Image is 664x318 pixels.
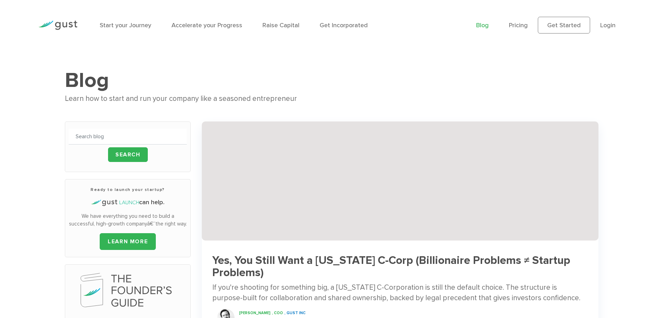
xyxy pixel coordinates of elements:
h4: can help. [69,198,187,207]
a: Login [600,22,616,29]
div: If you're shooting for something big, a [US_STATE] C-Corporation is still the default choice. The... [212,282,588,303]
a: Get Incorporated [320,22,368,29]
span: , Gust INC [284,311,306,315]
img: Gust Logo [38,21,77,30]
input: Search blog [69,129,187,145]
span: [PERSON_NAME] [239,311,270,315]
h3: Ready to launch your startup? [69,186,187,193]
h1: Blog [65,68,599,93]
div: Learn how to start and run your company like a seasoned entrepreneur [65,93,599,105]
a: Get Started [538,17,590,34]
a: Start your Journey [100,22,151,29]
a: Blog [476,22,489,29]
span: , COO [272,311,283,315]
a: Pricing [509,22,528,29]
h3: Yes, You Still Want a [US_STATE] C-Corp (Billionaire Problems ≠ Startup Problems) [212,254,588,279]
a: LEARN MORE [100,233,156,250]
a: Accelerate your Progress [171,22,242,29]
p: We have everything you need to build a successful, high-growth companyâ€”the right way. [69,212,187,228]
a: Raise Capital [262,22,299,29]
input: Search [108,147,148,162]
